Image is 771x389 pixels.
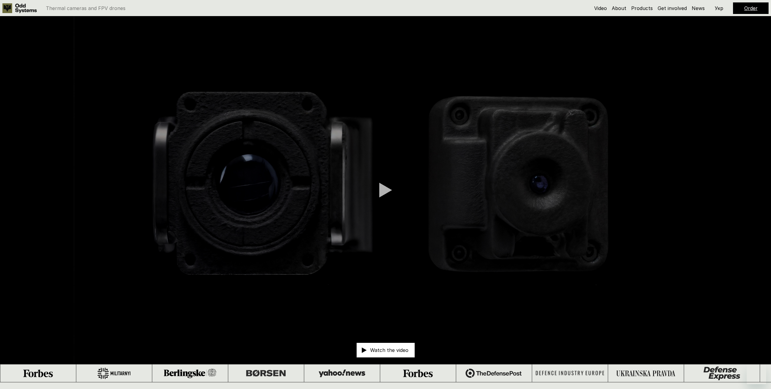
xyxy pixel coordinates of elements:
p: Укр [715,6,723,11]
a: News [692,5,705,11]
a: Get involved [658,5,687,11]
a: Products [631,5,653,11]
p: Thermal cameras and FPV drones [46,6,126,11]
iframe: Pulsante per aprire la finestra di messaggistica [747,365,766,384]
a: About [612,5,626,11]
p: Watch the video [370,348,408,353]
a: Video [594,5,607,11]
a: Order [744,5,758,11]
